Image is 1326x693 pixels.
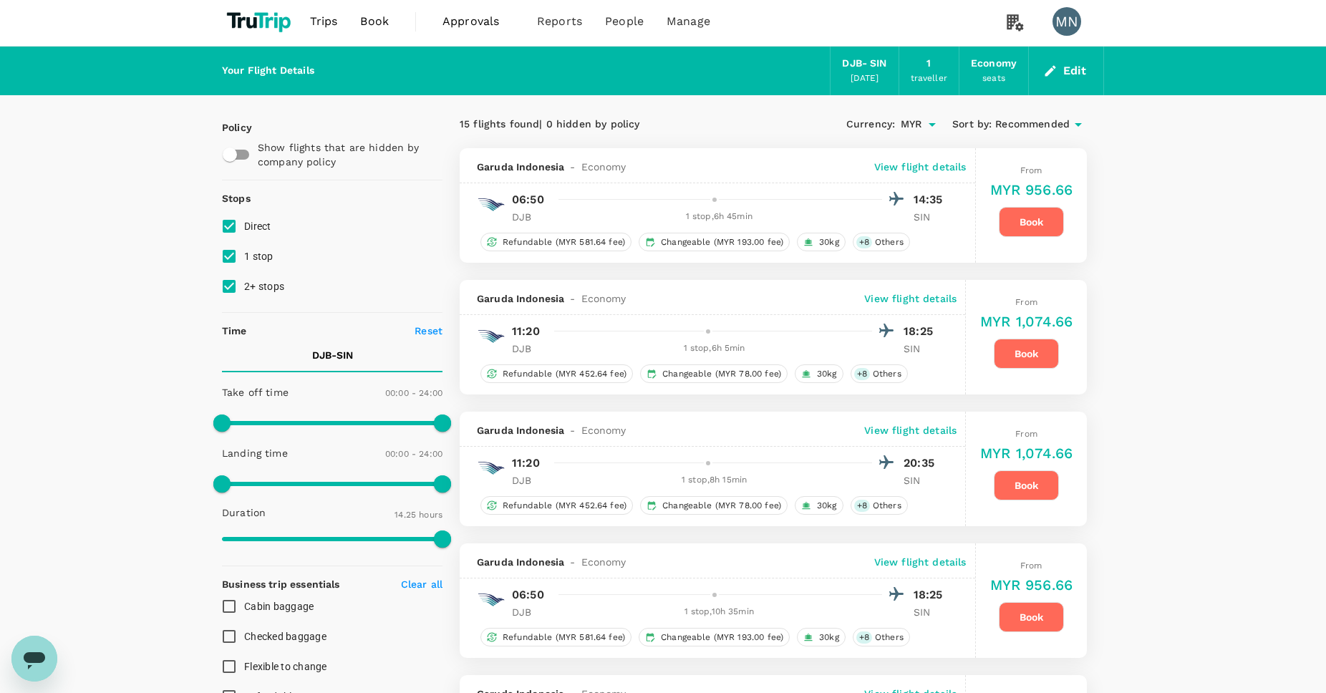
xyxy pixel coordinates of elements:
[914,210,949,224] p: SIN
[442,13,514,30] span: Approvals
[497,500,632,512] span: Refundable (MYR 452.64 fee)
[795,496,843,515] div: 30kg
[480,496,633,515] div: Refundable (MYR 452.64 fee)
[797,628,846,646] div: 30kg
[581,555,626,569] span: Economy
[401,577,442,591] p: Clear all
[842,56,886,72] div: DJB - SIN
[904,455,939,472] p: 20:35
[851,72,879,86] div: [DATE]
[244,631,326,642] span: Checked baggage
[512,191,544,208] p: 06:50
[477,586,505,614] img: GA
[980,310,1073,333] h6: MYR 1,074.66
[480,364,633,383] div: Refundable (MYR 452.64 fee)
[914,586,949,604] p: 18:25
[856,236,872,248] span: + 8
[853,233,910,251] div: +8Others
[1015,297,1037,307] span: From
[556,341,872,356] div: 1 stop , 6h 5min
[258,140,432,169] p: Show flights that are hidden by company policy
[990,178,1073,201] h6: MYR 956.66
[1040,59,1092,82] button: Edit
[990,573,1073,596] h6: MYR 956.66
[222,385,289,399] p: Take off time
[911,72,947,86] div: traveller
[640,364,788,383] div: Changeable (MYR 78.00 fee)
[867,368,907,380] span: Others
[244,601,314,612] span: Cabin baggage
[477,423,564,437] span: Garuda Indonesia
[512,455,540,472] p: 11:20
[581,291,626,306] span: Economy
[869,631,909,644] span: Others
[477,454,505,483] img: GA
[980,442,1073,465] h6: MYR 1,074.66
[512,586,544,604] p: 06:50
[795,364,843,383] div: 30kg
[999,602,1064,632] button: Book
[581,423,626,437] span: Economy
[477,160,564,174] span: Garuda Indonesia
[222,578,340,590] strong: Business trip essentials
[1020,561,1042,571] span: From
[605,13,644,30] span: People
[564,160,581,174] span: -
[310,13,338,30] span: Trips
[851,496,908,515] div: +8Others
[904,341,939,356] p: SIN
[869,236,909,248] span: Others
[244,661,327,672] span: Flexible to change
[556,473,872,488] div: 1 stop , 8h 15min
[904,323,939,340] p: 18:25
[639,233,790,251] div: Changeable (MYR 193.00 fee)
[415,324,442,338] p: Reset
[971,56,1017,72] div: Economy
[564,291,581,306] span: -
[244,251,274,262] span: 1 stop
[360,13,389,30] span: Book
[497,236,631,248] span: Refundable (MYR 581.64 fee)
[811,500,843,512] span: 30kg
[904,473,939,488] p: SIN
[657,500,787,512] span: Changeable (MYR 78.00 fee)
[512,323,540,340] p: 11:20
[564,555,581,569] span: -
[564,423,581,437] span: -
[512,473,548,488] p: DJB
[244,281,284,292] span: 2+ stops
[385,449,442,459] span: 00:00 - 24:00
[655,631,789,644] span: Changeable (MYR 193.00 fee)
[853,628,910,646] div: +8Others
[222,63,314,79] div: Your Flight Details
[581,160,626,174] span: Economy
[556,605,882,619] div: 1 stop , 10h 35min
[657,368,787,380] span: Changeable (MYR 78.00 fee)
[864,423,957,437] p: View flight details
[639,628,790,646] div: Changeable (MYR 193.00 fee)
[994,470,1059,500] button: Book
[497,631,631,644] span: Refundable (MYR 581.64 fee)
[477,322,505,351] img: GA
[222,6,299,37] img: TruTrip logo
[312,348,353,362] p: DJB - SIN
[222,324,247,338] p: Time
[512,605,548,619] p: DJB
[856,631,872,644] span: + 8
[480,233,631,251] div: Refundable (MYR 581.64 fee)
[667,13,710,30] span: Manage
[926,56,931,72] div: 1
[922,115,942,135] button: Open
[864,291,957,306] p: View flight details
[854,500,870,512] span: + 8
[1015,429,1037,439] span: From
[385,388,442,398] span: 00:00 - 24:00
[994,339,1059,369] button: Book
[480,628,631,646] div: Refundable (MYR 581.64 fee)
[874,160,967,174] p: View flight details
[556,210,882,224] div: 1 stop , 6h 45min
[952,117,992,132] span: Sort by :
[244,220,271,232] span: Direct
[477,190,505,219] img: GA
[914,605,949,619] p: SIN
